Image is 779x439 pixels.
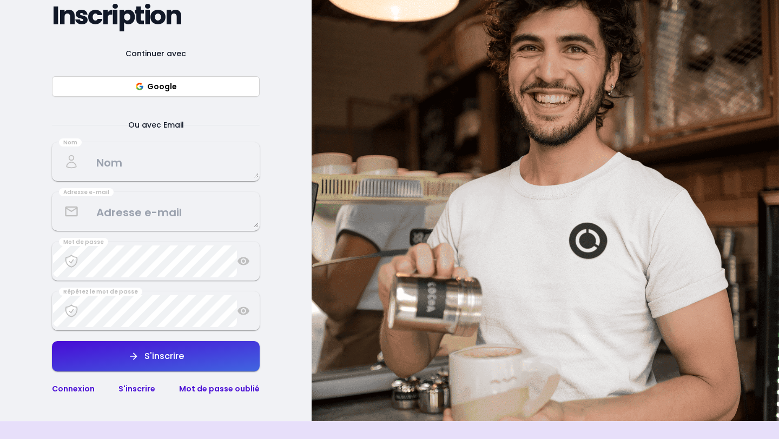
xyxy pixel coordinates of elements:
span: Ou avec Email [115,118,197,131]
div: Répétez le mot de passe [59,288,142,296]
span: Continuer avec [113,47,199,60]
a: Connexion [52,383,95,394]
div: Nom [59,138,82,147]
a: Mot de passe oublié [179,383,260,394]
button: S'inscrire [52,341,260,371]
div: S'inscrire [139,352,184,361]
h2: Inscription [52,6,260,25]
a: S'inscrire [118,383,155,394]
div: Mot de passe [59,238,108,247]
div: Adresse e-mail [59,188,114,197]
button: Google [52,76,260,97]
